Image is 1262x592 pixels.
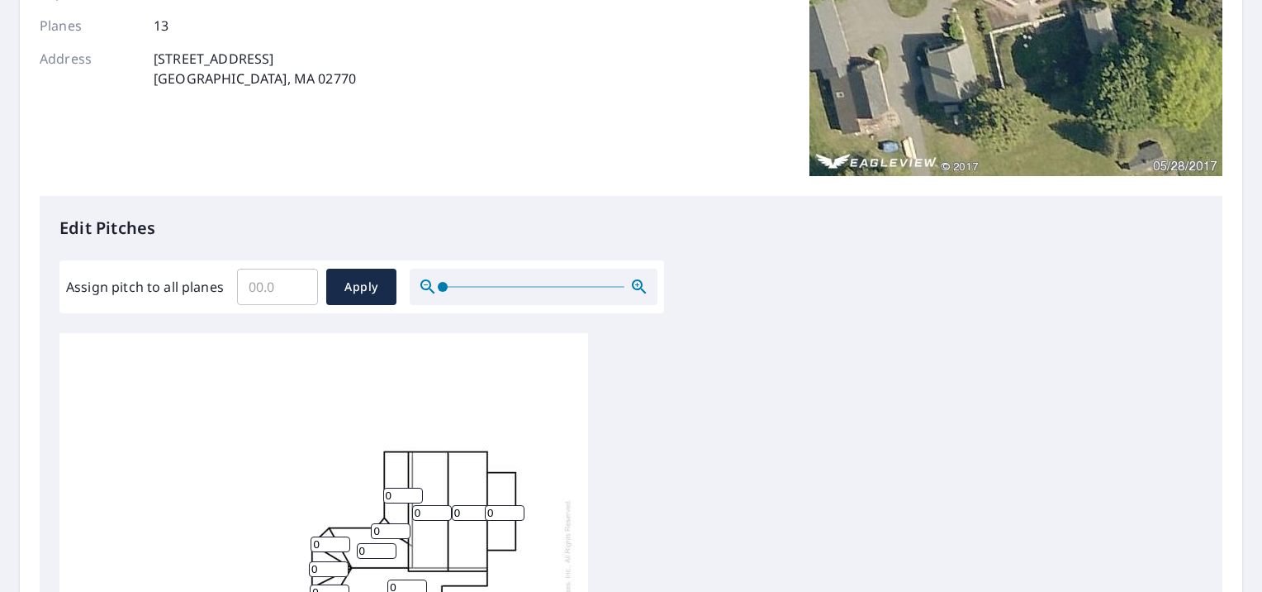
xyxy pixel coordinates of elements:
p: [STREET_ADDRESS] [GEOGRAPHIC_DATA], MA 02770 [154,49,356,88]
label: Assign pitch to all planes [66,277,224,297]
p: 13 [154,16,168,36]
p: Edit Pitches [59,216,1203,241]
p: Address [40,49,139,88]
input: 00.0 [237,264,318,310]
span: Apply [339,277,383,298]
button: Apply [326,269,396,305]
p: Planes [40,16,139,36]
